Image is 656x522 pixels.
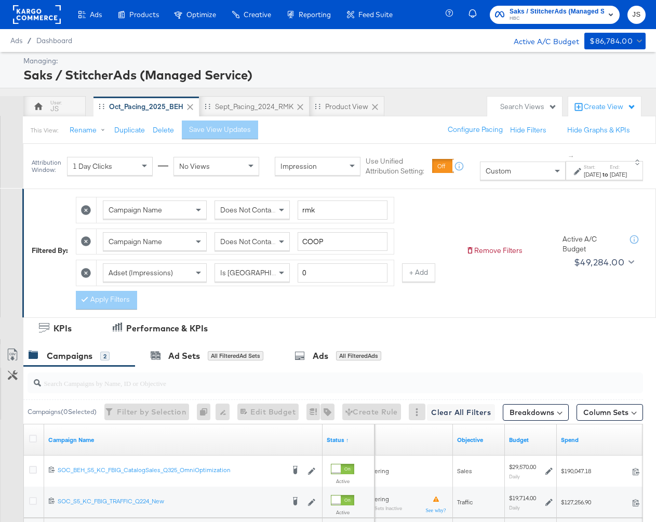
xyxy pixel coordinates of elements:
[298,200,387,220] input: Enter a search term
[509,494,536,503] div: $19,714.00
[197,404,216,420] div: 0
[73,162,112,171] span: 1 Day Clicks
[168,350,200,362] div: Ad Sets
[331,509,354,516] label: Active
[336,351,381,360] div: All Filtered Ads
[179,162,210,171] span: No Views
[584,164,601,171] label: Start:
[62,121,116,140] button: Rename
[298,263,387,283] input: Enter a number
[331,478,354,485] label: Active
[153,125,174,135] button: Delete
[610,164,627,171] label: End:
[23,66,643,84] div: Saks / StitcherAds (Managed Service)
[567,125,630,135] button: Hide Graphs & KPIs
[327,436,370,444] a: Shows the current state of your Ad Campaign.
[584,171,601,179] div: [DATE]
[509,436,553,444] a: The maximum amount you're willing to spend on your ads, on average each day or over the lifetime ...
[610,171,627,179] div: [DATE]
[427,404,495,421] button: Clear All Filters
[584,102,636,112] div: Create View
[208,351,263,360] div: All Filtered Ad Sets
[574,255,624,270] div: $49,284.00
[58,466,284,476] a: SOC_BEH_S5_KC_FBIG_CatalogSales_Q325_OmniOptimization
[577,404,643,421] button: Column Sets
[457,436,501,444] a: Your campaign's objective.
[28,407,97,417] div: Campaigns ( 0 Selected)
[490,6,620,24] button: Saks / StitcherAds (Managed Service)HBC
[58,497,284,505] div: SOC_S5_KC_FBIG_TRAFFIC_Q224_New
[114,125,145,135] button: Duplicate
[366,157,428,176] label: Use Unified Attribution Setting:
[48,436,318,444] a: Your campaign name.
[32,246,68,256] div: Filtered By:
[500,102,557,112] div: Search Views
[486,167,511,176] span: Custom
[22,36,36,45] span: /
[50,104,59,114] div: JS
[590,35,633,48] div: $86,784.00
[53,323,72,334] div: KPIs
[510,15,604,23] span: HBC
[58,466,284,474] div: SOC_BEH_S5_KC_FBIG_CatalogSales_Q325_OmniOptimization
[220,205,277,215] span: Does Not Contain
[509,505,520,511] sub: Daily
[325,102,368,112] div: Product View
[431,406,491,419] span: Clear All Filters
[601,171,610,179] strong: to
[313,350,328,362] div: Ads
[561,467,628,475] span: $190,047.18
[584,33,646,49] button: $86,784.00
[632,9,641,21] span: JS
[353,506,402,512] sub: Some Ad Sets Inactive
[100,352,110,361] div: 2
[358,10,393,19] span: Feed Suite
[561,436,650,444] a: The total amount spent to date.
[109,237,162,246] span: Campaign Name
[299,10,331,19] span: Reporting
[402,263,435,282] button: + Add
[627,6,646,24] button: JS
[99,103,104,109] div: Drag to reorder tab
[90,10,102,19] span: Ads
[466,246,523,256] button: Remove Filters
[109,205,162,215] span: Campaign Name
[567,155,577,158] span: ↑
[510,125,546,135] button: Hide Filters
[129,10,159,19] span: Products
[503,404,569,421] button: Breakdowns
[570,253,636,270] button: $49,284.00
[109,268,173,277] span: Adset (Impressions)
[220,237,277,246] span: Does Not Contain
[315,103,320,109] div: Drag to reorder tab
[563,234,620,253] div: Active A/C Budget
[58,497,284,507] a: SOC_S5_KC_FBIG_TRAFFIC_Q224_New
[244,10,271,19] span: Creative
[457,467,472,475] span: Sales
[215,102,293,112] div: Sept_Pacing_2024_RMK
[41,369,590,389] input: Search Campaigns by Name, ID or Objective
[31,159,62,173] div: Attribution Window:
[205,103,210,109] div: Drag to reorder tab
[126,323,208,334] div: Performance & KPIs
[10,36,22,45] span: Ads
[440,121,510,139] button: Configure Pacing
[509,474,520,480] sub: Daily
[47,350,92,362] div: Campaigns
[280,162,317,171] span: Impression
[509,463,536,472] div: $29,570.00
[109,102,183,112] div: Oct_Pacing_2025_BEH
[503,33,579,48] div: Active A/C Budget
[186,10,216,19] span: Optimize
[298,232,387,251] input: Enter a search term
[561,499,628,506] span: $127,256.90
[36,36,72,45] a: Dashboard
[23,56,643,66] div: Managing:
[220,268,300,277] span: Is [GEOGRAPHIC_DATA]
[31,126,58,135] div: This View:
[457,498,473,506] span: Traffic
[510,6,604,17] span: Saks / StitcherAds (Managed Service)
